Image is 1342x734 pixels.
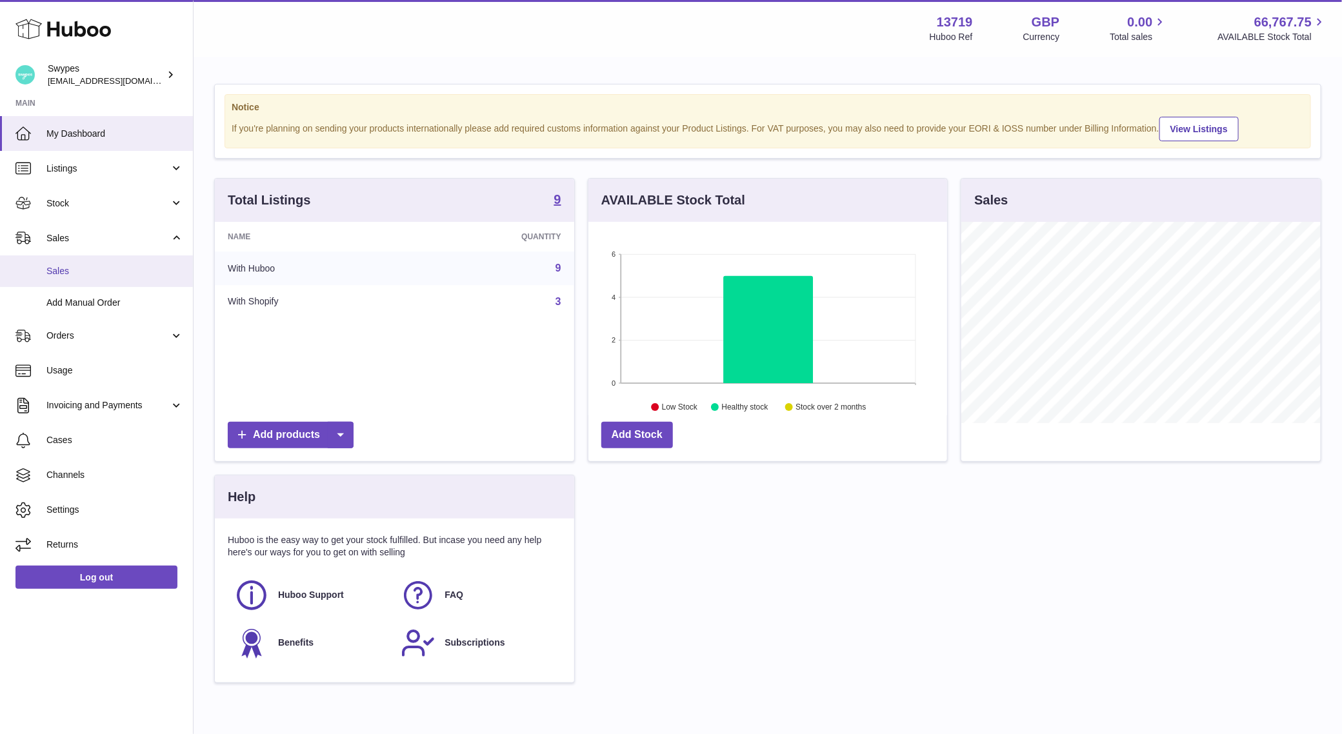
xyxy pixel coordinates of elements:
p: Huboo is the easy way to get your stock fulfilled. But incase you need any help here's our ways f... [228,534,561,559]
div: Huboo Ref [930,31,973,43]
span: AVAILABLE Stock Total [1217,31,1327,43]
strong: Notice [232,101,1304,114]
span: Settings [46,504,183,516]
span: 0.00 [1128,14,1153,31]
h3: Help [228,488,255,506]
h3: Total Listings [228,192,311,209]
span: [EMAIL_ADDRESS][DOMAIN_NAME] [48,75,190,86]
a: 66,767.75 AVAILABLE Stock Total [1217,14,1327,43]
span: 66,767.75 [1254,14,1312,31]
span: Cases [46,434,183,446]
a: Add Stock [601,422,673,448]
div: Swypes [48,63,164,87]
h3: Sales [974,192,1008,209]
span: Stock [46,197,170,210]
a: Huboo Support [234,578,388,613]
text: 2 [612,337,616,344]
text: 0 [612,379,616,387]
span: Add Manual Order [46,297,183,309]
span: Channels [46,469,183,481]
a: 0.00 Total sales [1110,14,1167,43]
span: Huboo Support [278,589,344,601]
text: 4 [612,293,616,301]
div: Currency [1023,31,1060,43]
a: FAQ [401,578,554,613]
text: 6 [612,250,616,258]
span: Total sales [1110,31,1167,43]
span: Invoicing and Payments [46,399,170,412]
th: Quantity [408,222,574,252]
a: Add products [228,422,354,448]
a: 9 [556,263,561,273]
text: Stock over 2 months [796,403,866,412]
h3: AVAILABLE Stock Total [601,192,745,209]
strong: GBP [1032,14,1059,31]
span: My Dashboard [46,128,183,140]
span: FAQ [445,589,463,601]
span: Orders [46,330,170,342]
a: View Listings [1159,117,1239,141]
img: hello@swypes.co.uk [15,65,35,84]
text: Healthy stock [721,403,768,412]
td: With Shopify [215,285,408,319]
strong: 9 [554,193,561,206]
div: If you're planning on sending your products internationally please add required customs informati... [232,115,1304,141]
strong: 13719 [937,14,973,31]
a: 9 [554,193,561,208]
span: Returns [46,539,183,551]
a: Benefits [234,626,388,660]
a: Subscriptions [401,626,554,660]
a: Log out [15,566,177,589]
text: Low Stock [662,403,698,412]
span: Listings [46,163,170,175]
span: Usage [46,364,183,377]
span: Benefits [278,637,314,649]
td: With Huboo [215,252,408,285]
span: Sales [46,232,170,244]
span: Subscriptions [445,637,505,649]
span: Sales [46,265,183,277]
th: Name [215,222,408,252]
a: 3 [556,296,561,307]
